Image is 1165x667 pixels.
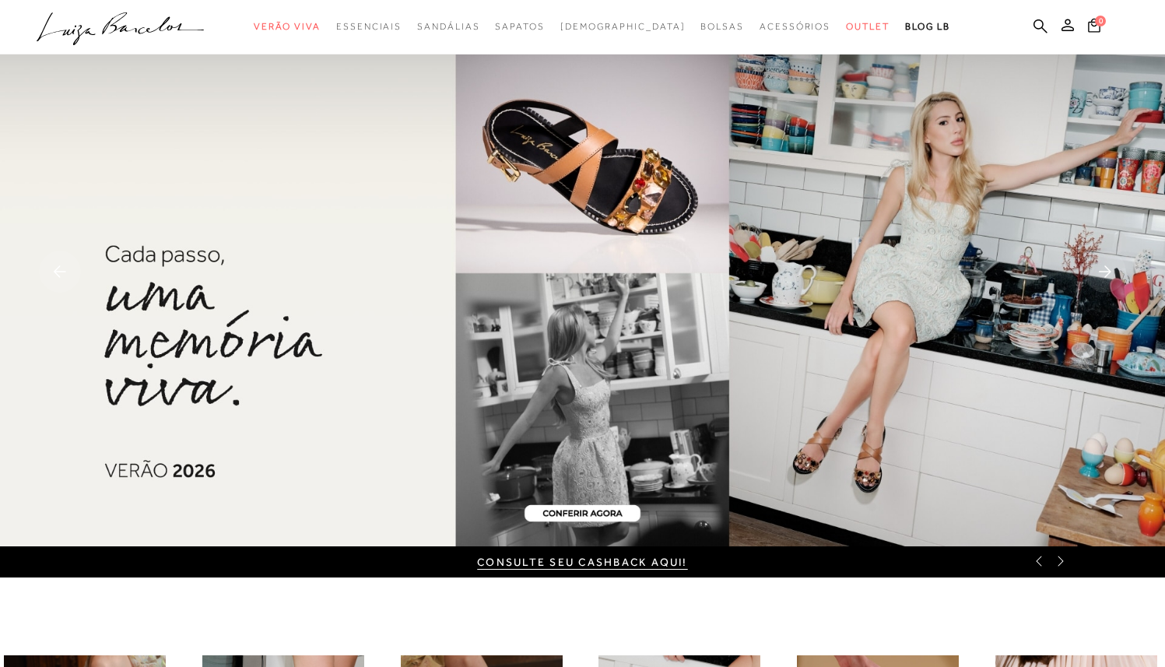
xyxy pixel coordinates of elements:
[760,21,830,32] span: Acessórios
[560,12,686,41] a: noSubCategoriesText
[477,556,687,568] a: CONSULTE SEU CASHBACK AQUI!
[905,21,950,32] span: BLOG LB
[560,21,686,32] span: [DEMOGRAPHIC_DATA]
[846,12,890,41] a: noSubCategoriesText
[336,12,402,41] a: noSubCategoriesText
[495,21,544,32] span: Sapatos
[905,12,950,41] a: BLOG LB
[1083,17,1105,38] button: 0
[495,12,544,41] a: noSubCategoriesText
[254,21,321,32] span: Verão Viva
[336,21,402,32] span: Essenciais
[700,12,744,41] a: noSubCategoriesText
[760,12,830,41] a: noSubCategoriesText
[846,21,890,32] span: Outlet
[417,21,479,32] span: Sandálias
[417,12,479,41] a: noSubCategoriesText
[254,12,321,41] a: noSubCategoriesText
[1095,16,1106,26] span: 0
[700,21,744,32] span: Bolsas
